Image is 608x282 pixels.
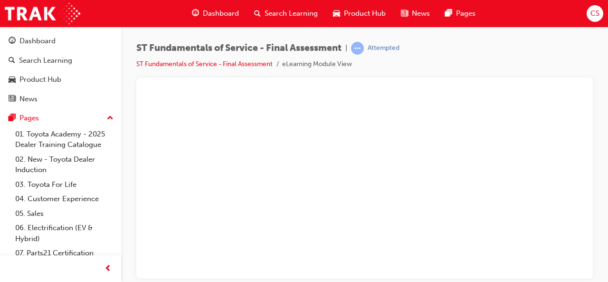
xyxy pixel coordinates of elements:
[136,60,273,68] a: ST Fundamentals of Service - Final Assessment
[456,8,475,19] span: Pages
[11,177,117,192] a: 03. Toyota For Life
[19,55,72,66] div: Search Learning
[265,8,318,19] span: Search Learning
[393,4,437,23] a: news-iconNews
[247,4,325,23] a: search-iconSearch Learning
[401,8,408,19] span: news-icon
[19,74,61,85] div: Product Hub
[412,8,430,19] span: News
[107,112,114,125] span: up-icon
[9,76,16,84] span: car-icon
[19,113,39,124] div: Pages
[445,8,452,19] span: pages-icon
[11,206,117,221] a: 05. Sales
[192,8,199,19] span: guage-icon
[587,5,603,22] button: CS
[9,114,16,123] span: pages-icon
[333,8,340,19] span: car-icon
[11,221,117,246] a: 06. Electrification (EV & Hybrid)
[4,109,117,127] button: Pages
[11,152,117,177] a: 02. New - Toyota Dealer Induction
[4,71,117,88] a: Product Hub
[9,37,16,46] span: guage-icon
[437,4,483,23] a: pages-iconPages
[9,57,15,65] span: search-icon
[345,43,347,54] span: |
[11,246,117,261] a: 07. Parts21 Certification
[203,8,239,19] span: Dashboard
[368,44,399,53] div: Attempted
[4,30,117,109] button: DashboardSearch LearningProduct HubNews
[19,94,38,105] div: News
[11,192,117,206] a: 04. Customer Experience
[19,36,56,47] div: Dashboard
[4,32,117,50] a: Dashboard
[104,263,112,275] span: prev-icon
[4,52,117,69] a: Search Learning
[344,8,386,19] span: Product Hub
[184,4,247,23] a: guage-iconDashboard
[282,59,352,70] li: eLearning Module View
[351,42,364,55] span: learningRecordVerb_ATTEMPT-icon
[5,3,80,24] img: Trak
[9,95,16,104] span: news-icon
[325,4,393,23] a: car-iconProduct Hub
[4,90,117,108] a: News
[254,8,261,19] span: search-icon
[590,8,599,19] span: CS
[136,43,342,54] span: ST Fundamentals of Service - Final Assessment
[11,127,117,152] a: 01. Toyota Academy - 2025 Dealer Training Catalogue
